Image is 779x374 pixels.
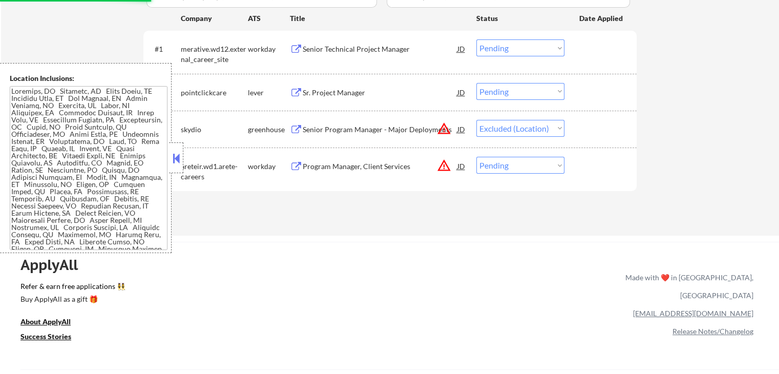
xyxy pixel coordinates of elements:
button: warning_amber [437,121,451,136]
div: pointclickcare [181,88,248,98]
div: Company [181,13,248,24]
div: Senior Program Manager - Major Deployments [303,124,457,135]
div: Program Manager, Client Services [303,161,457,172]
div: Status [476,9,564,27]
div: ApplyAll [20,256,90,274]
div: JD [456,83,467,101]
div: workday [248,161,290,172]
button: warning_amber [437,158,451,173]
div: Buy ApplyAll as a gift 🎁 [20,296,123,303]
div: greenhouse [248,124,290,135]
div: Title [290,13,467,24]
a: Release Notes/Changelog [672,327,753,336]
a: Success Stories [20,331,85,344]
div: #1 [155,44,173,54]
a: Refer & earn free applications 👯‍♀️ [20,283,411,294]
div: workday [248,44,290,54]
a: About ApplyAll [20,316,85,329]
u: About ApplyAll [20,317,71,326]
div: JD [456,39,467,58]
div: lever [248,88,290,98]
div: JD [456,120,467,138]
div: skydio [181,124,248,135]
a: [EMAIL_ADDRESS][DOMAIN_NAME] [633,309,753,318]
div: Sr. Project Manager [303,88,457,98]
div: Senior Technical Project Manager [303,44,457,54]
a: Buy ApplyAll as a gift 🎁 [20,294,123,306]
div: areteir.wd1.arete-careers [181,161,248,181]
div: JD [456,157,467,175]
div: Made with ❤️ in [GEOGRAPHIC_DATA], [GEOGRAPHIC_DATA] [621,268,753,304]
div: ATS [248,13,290,24]
div: Date Applied [579,13,624,24]
u: Success Stories [20,332,71,341]
div: merative.wd12.external_career_site [181,44,248,64]
div: Location Inclusions: [10,73,167,84]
